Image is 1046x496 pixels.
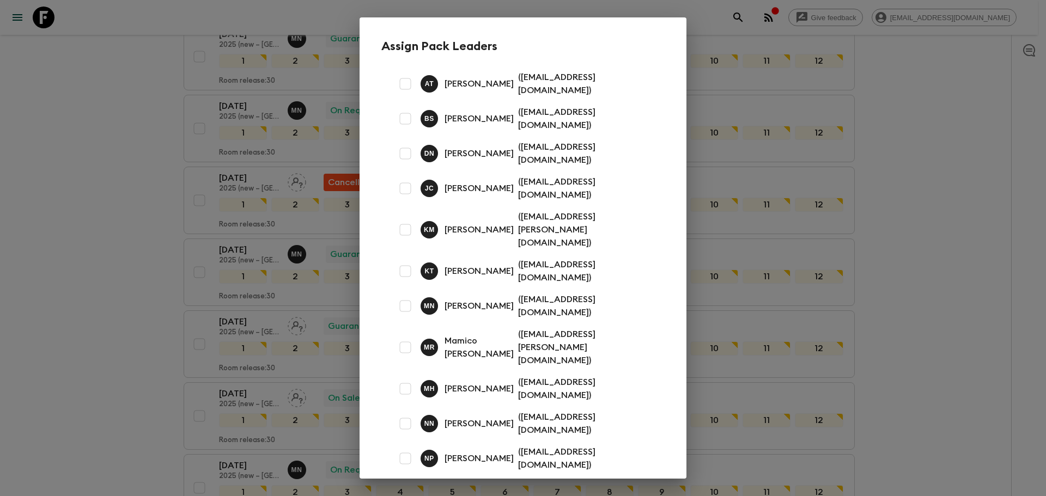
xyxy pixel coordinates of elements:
p: M H [424,384,435,393]
p: ( [EMAIL_ADDRESS][PERSON_NAME][DOMAIN_NAME] ) [518,210,652,249]
p: ( [EMAIL_ADDRESS][DOMAIN_NAME] ) [518,106,652,132]
p: [PERSON_NAME] [445,452,514,465]
p: M R [424,343,435,352]
p: ( [EMAIL_ADDRESS][DOMAIN_NAME] ) [518,140,652,167]
p: [PERSON_NAME] [445,299,514,313]
p: [PERSON_NAME] [445,265,514,278]
p: [PERSON_NAME] [445,147,514,160]
p: N P [424,454,434,463]
p: [PERSON_NAME] [445,382,514,395]
p: ( [EMAIL_ADDRESS][DOMAIN_NAME] ) [518,258,652,284]
p: [PERSON_NAME] [445,112,514,125]
p: ( [EMAIL_ADDRESS][DOMAIN_NAME] ) [518,376,652,402]
p: D N [424,149,435,158]
p: [PERSON_NAME] [445,417,514,430]
p: A T [425,79,434,88]
p: ( [EMAIL_ADDRESS][PERSON_NAME][DOMAIN_NAME] ) [518,328,652,367]
p: ( [EMAIL_ADDRESS][DOMAIN_NAME] ) [518,175,652,201]
p: Mamico [PERSON_NAME] [445,334,514,360]
p: [PERSON_NAME] [445,223,514,236]
p: J C [425,184,434,193]
p: [PERSON_NAME] [445,77,514,90]
p: N N [424,419,435,428]
p: ( [EMAIL_ADDRESS][DOMAIN_NAME] ) [518,293,652,319]
p: M N [424,302,435,310]
h2: Assign Pack Leaders [381,39,665,53]
p: [PERSON_NAME] [445,182,514,195]
p: ( [EMAIL_ADDRESS][DOMAIN_NAME] ) [518,411,652,437]
p: K T [424,267,434,275]
p: K M [424,225,435,234]
p: ( [EMAIL_ADDRESS][DOMAIN_NAME] ) [518,71,652,97]
p: ( [EMAIL_ADDRESS][DOMAIN_NAME] ) [518,445,652,471]
p: B S [424,114,434,123]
